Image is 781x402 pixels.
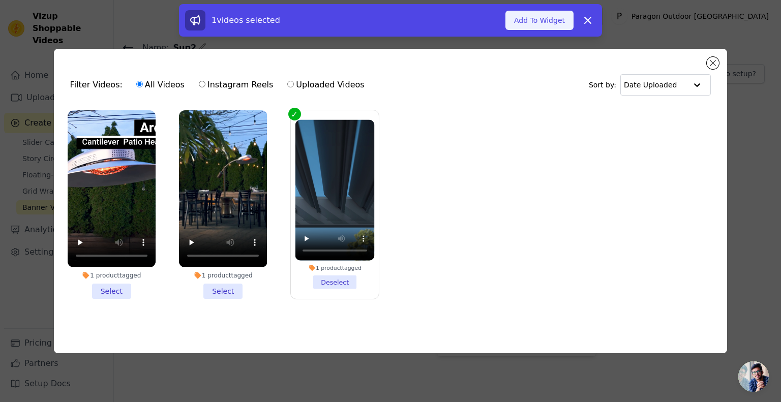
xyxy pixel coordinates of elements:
div: Filter Videos: [70,73,370,97]
div: Sort by: [589,74,711,96]
div: 1 product tagged [295,265,374,272]
button: Close modal [707,57,719,69]
a: Open chat [738,361,769,392]
span: 1 videos selected [212,15,280,25]
div: 1 product tagged [68,271,156,280]
label: Instagram Reels [198,78,274,91]
label: Uploaded Videos [287,78,365,91]
button: Add To Widget [505,11,574,30]
label: All Videos [136,78,185,91]
div: 1 product tagged [179,271,267,280]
